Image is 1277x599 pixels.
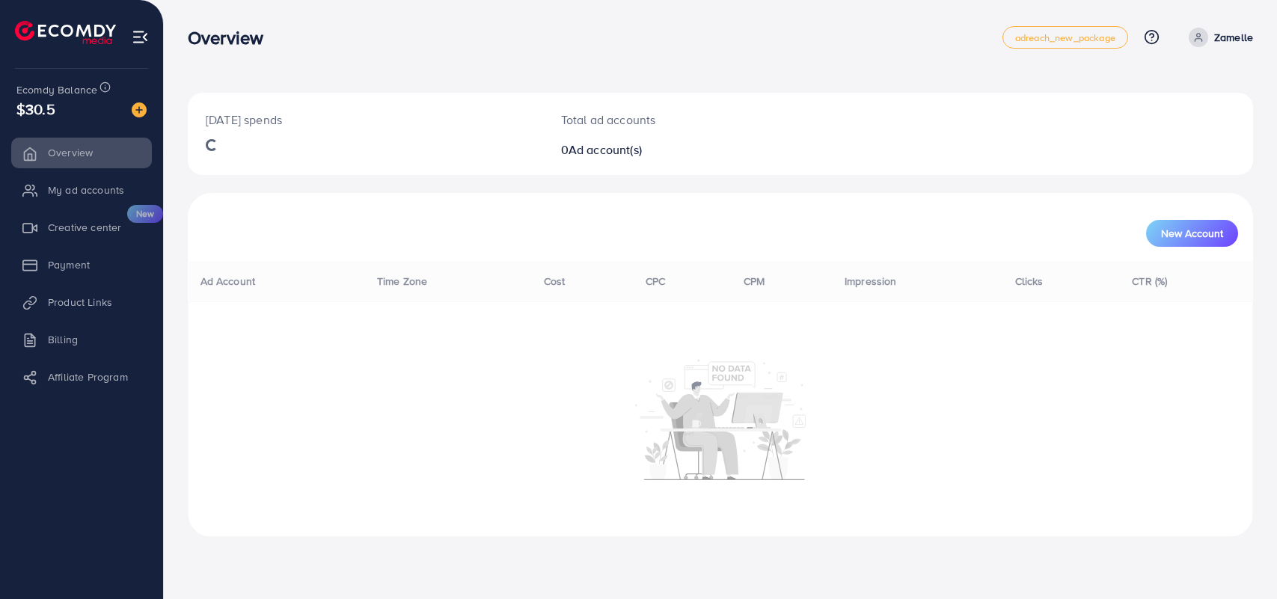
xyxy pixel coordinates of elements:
[132,28,149,46] img: menu
[561,143,791,157] h2: 0
[206,111,525,129] p: [DATE] spends
[132,102,147,117] img: image
[561,111,791,129] p: Total ad accounts
[1183,28,1253,47] a: Zamelle
[1214,28,1253,46] p: Zamelle
[15,21,116,44] img: logo
[1002,26,1128,49] a: adreach_new_package
[1161,228,1223,239] span: New Account
[16,82,97,97] span: Ecomdy Balance
[16,98,55,120] span: $30.5
[1146,220,1238,247] button: New Account
[1015,33,1115,43] span: adreach_new_package
[188,27,275,49] h3: Overview
[569,141,642,158] span: Ad account(s)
